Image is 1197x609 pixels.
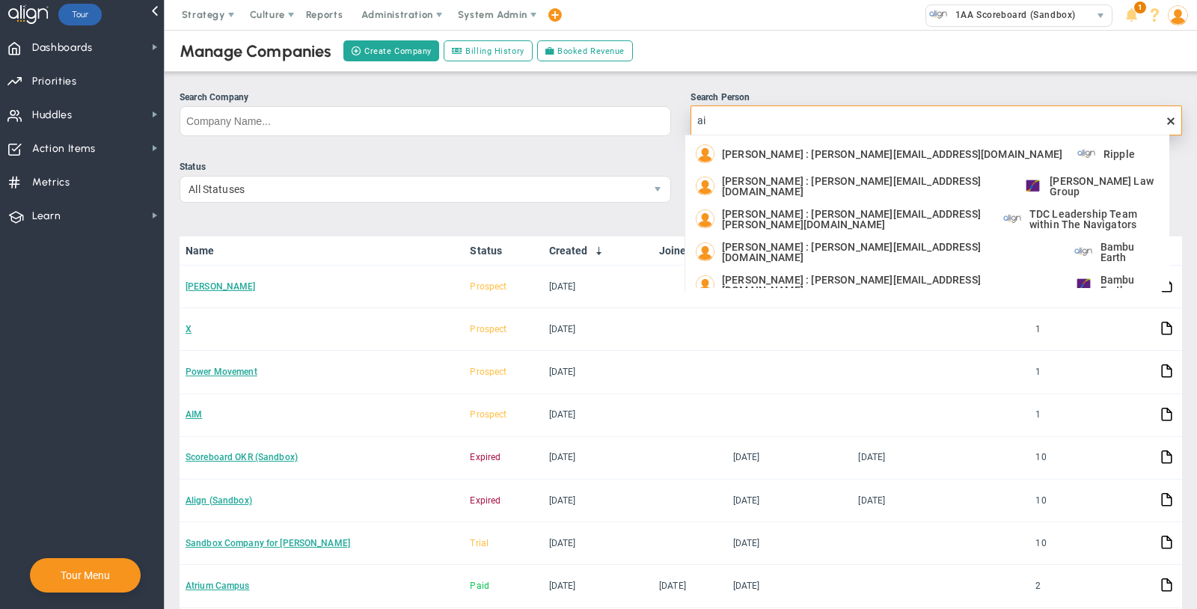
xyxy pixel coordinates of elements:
[691,91,1182,105] div: Search Person
[1077,144,1096,163] img: Ripple
[361,9,432,20] span: Administration
[470,281,506,292] span: Prospect
[180,106,671,136] input: Search Company
[722,275,1059,296] span: [PERSON_NAME] : [PERSON_NAME][EMAIL_ADDRESS][DOMAIN_NAME]
[696,242,714,261] img: Aimee Santos
[186,409,202,420] a: AIM
[722,149,1062,159] span: [PERSON_NAME] : [PERSON_NAME][EMAIL_ADDRESS][DOMAIN_NAME]
[186,245,458,257] a: Name
[1100,275,1163,296] span: Bambu Earth
[1090,5,1112,26] span: select
[722,242,1059,263] span: [PERSON_NAME] : [PERSON_NAME][EMAIL_ADDRESS][DOMAIN_NAME]
[543,266,653,308] td: [DATE]
[543,522,653,565] td: [DATE]
[722,209,988,230] span: [PERSON_NAME] : [PERSON_NAME][EMAIL_ADDRESS][PERSON_NAME][DOMAIN_NAME]
[852,437,931,480] td: [DATE]
[1100,242,1163,263] span: Bambu Earth
[1182,114,1194,126] span: clear
[180,91,671,105] div: Search Company
[1029,480,1094,522] td: 10
[543,308,653,351] td: [DATE]
[543,394,653,437] td: [DATE]
[186,495,252,506] a: Align (Sandbox)
[186,452,298,462] a: Scoreboard OKR (Sandbox)
[180,41,332,61] div: Manage Companies
[1168,5,1188,25] img: 48978.Person.photo
[549,245,647,257] a: Created
[1029,437,1094,480] td: 10
[470,452,500,462] span: Expired
[543,480,653,522] td: [DATE]
[186,538,350,548] a: Sandbox Company for [PERSON_NAME]
[1074,275,1093,294] img: Bambu Earth
[543,351,653,394] td: [DATE]
[1023,177,1042,195] img: Perkins Law Group
[470,495,500,506] span: Expired
[1074,242,1093,261] img: Bambu Earth
[470,581,489,591] span: Paid
[691,105,1182,135] input: Search Person
[180,177,645,202] span: All Statuses
[180,160,671,174] div: Status
[1029,351,1094,394] td: 1
[727,480,853,522] td: [DATE]
[727,522,853,565] td: [DATE]
[1029,308,1094,351] td: 1
[470,245,536,257] a: Status
[1134,1,1146,13] span: 1
[543,565,653,608] td: [DATE]
[186,581,250,591] a: Atrium Campus
[250,9,285,20] span: Culture
[32,66,77,97] span: Priorities
[56,569,114,582] button: Tour Menu
[659,245,720,257] a: Joined
[696,209,714,228] img: Aimee Hodges
[458,9,527,20] span: System Admin
[343,40,439,61] button: Create Company
[186,367,257,377] a: Power Movement
[470,367,506,377] span: Prospect
[182,9,225,20] span: Strategy
[186,324,192,334] a: X
[470,538,489,548] span: Trial
[929,5,948,24] img: 33626.Company.photo
[186,281,256,292] a: [PERSON_NAME]
[32,201,61,232] span: Learn
[696,275,714,294] img: Aimee Santos
[543,437,653,480] td: [DATE]
[653,565,727,608] td: [DATE]
[470,324,506,334] span: Prospect
[537,40,633,61] a: Booked Revenue
[32,32,93,64] span: Dashboards
[1029,394,1094,437] td: 1
[727,565,853,608] td: [DATE]
[645,177,670,202] span: select
[1003,209,1022,228] img: TDC Leadership Team within The Navigators
[32,133,96,165] span: Action Items
[696,177,714,195] img: Aimee Vance
[32,100,73,131] span: Huddles
[1103,149,1135,159] span: Ripple
[470,409,506,420] span: Prospect
[1029,209,1162,230] span: TDC Leadership Team within The Navigators
[32,167,70,198] span: Metrics
[722,176,1008,197] span: [PERSON_NAME] : [PERSON_NAME][EMAIL_ADDRESS][DOMAIN_NAME]
[1029,522,1094,565] td: 10
[852,480,931,522] td: [DATE]
[727,437,853,480] td: [DATE]
[948,5,1076,25] span: 1AA Scoreboard (Sandbox)
[1050,176,1162,197] span: [PERSON_NAME] Law Group
[444,40,533,61] a: Billing History
[1029,565,1094,608] td: 2
[696,144,714,163] img: Aiman Iswaisi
